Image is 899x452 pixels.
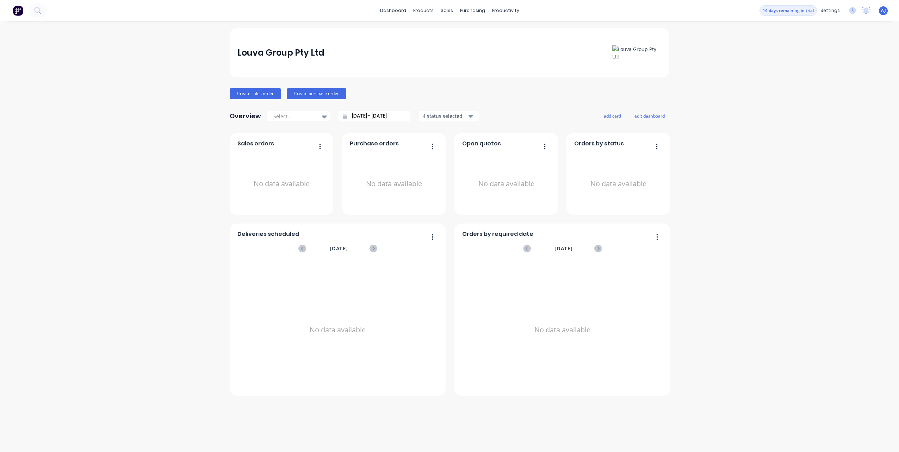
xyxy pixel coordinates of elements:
div: No data available [462,151,551,217]
div: sales [437,5,457,16]
a: dashboard [377,5,410,16]
div: Louva Group Pty Ltd [237,46,324,60]
div: products [410,5,437,16]
span: Sales orders [237,139,274,148]
button: Create sales order [230,88,281,99]
img: Factory [13,5,23,16]
div: No data available [237,151,326,217]
button: 4 status selected [419,111,479,121]
div: No data available [574,151,663,217]
div: No data available [237,262,438,398]
img: Louva Group Pty Ltd [612,45,662,60]
button: edit dashboard [630,111,669,120]
button: 14 days remaining in trial [759,5,817,16]
span: [DATE] [330,245,348,252]
span: AJ [881,7,886,14]
div: productivity [489,5,523,16]
div: 4 status selected [423,112,467,120]
div: settings [817,5,843,16]
div: No data available [350,151,438,217]
button: add card [599,111,626,120]
span: Deliveries scheduled [237,230,299,238]
span: Purchase orders [350,139,399,148]
button: Create purchase order [287,88,346,99]
span: Open quotes [462,139,501,148]
span: Orders by required date [462,230,533,238]
span: [DATE] [554,245,573,252]
div: Overview [230,109,261,123]
div: purchasing [457,5,489,16]
span: Orders by status [574,139,624,148]
div: No data available [462,262,663,398]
